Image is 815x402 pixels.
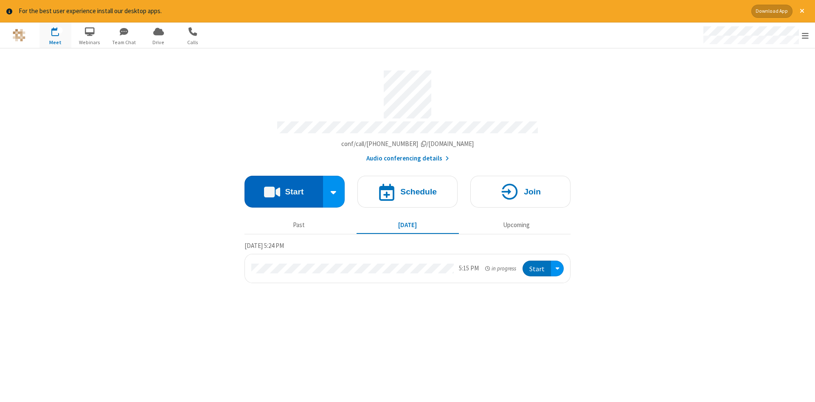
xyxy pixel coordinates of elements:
[470,176,570,208] button: Join
[248,217,350,233] button: Past
[341,139,474,149] button: Copy my meeting room linkCopy my meeting room link
[366,154,449,163] button: Audio conferencing details
[400,188,437,196] h4: Schedule
[57,27,63,34] div: 1
[465,217,568,233] button: Upcoming
[551,261,564,276] div: Open menu
[523,261,551,276] button: Start
[794,380,809,396] iframe: Chat
[357,176,458,208] button: Schedule
[3,22,35,48] button: Logo
[485,264,516,273] em: in progress
[323,176,345,208] div: Start conference options
[285,188,304,196] h4: Start
[795,5,809,18] button: Close alert
[39,39,71,46] span: Meet
[357,217,459,233] button: [DATE]
[13,29,25,42] img: QA Selenium DO NOT DELETE OR CHANGE
[244,241,570,283] section: Today's Meetings
[19,6,745,16] div: For the best user experience install our desktop apps.
[108,39,140,46] span: Team Chat
[244,176,323,208] button: Start
[74,39,106,46] span: Webinars
[459,264,479,273] div: 5:15 PM
[177,39,209,46] span: Calls
[244,64,570,163] section: Account details
[143,39,174,46] span: Drive
[524,188,541,196] h4: Join
[695,22,815,48] div: Open menu
[244,242,284,250] span: [DATE] 5:24 PM
[751,5,793,18] button: Download App
[341,140,474,148] span: Copy my meeting room link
